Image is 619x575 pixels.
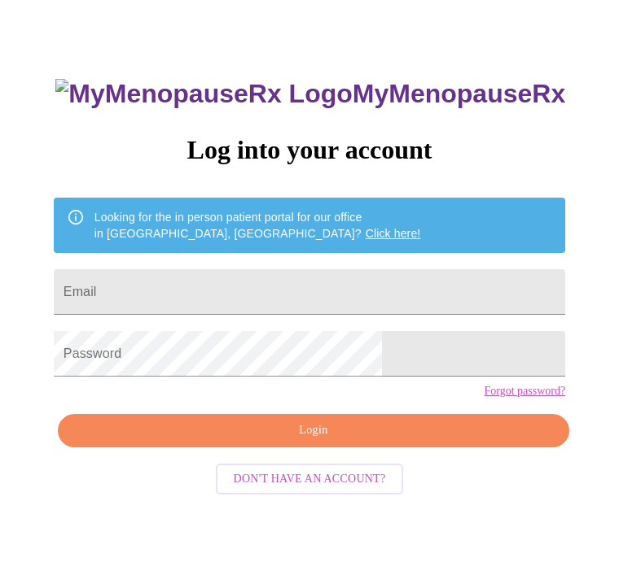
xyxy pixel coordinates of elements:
[212,471,408,485] a: Don't have an account?
[77,420,551,441] span: Login
[55,79,352,109] img: MyMenopauseRx Logo
[94,203,421,248] div: Looking for the in person patient portal for our office in [GEOGRAPHIC_DATA], [GEOGRAPHIC_DATA]?
[54,135,565,165] h3: Log into your account
[58,414,569,447] button: Login
[55,79,565,109] h3: MyMenopauseRx
[216,464,404,495] button: Don't have an account?
[484,385,565,398] a: Forgot password?
[234,469,386,490] span: Don't have an account?
[366,227,421,240] a: Click here!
